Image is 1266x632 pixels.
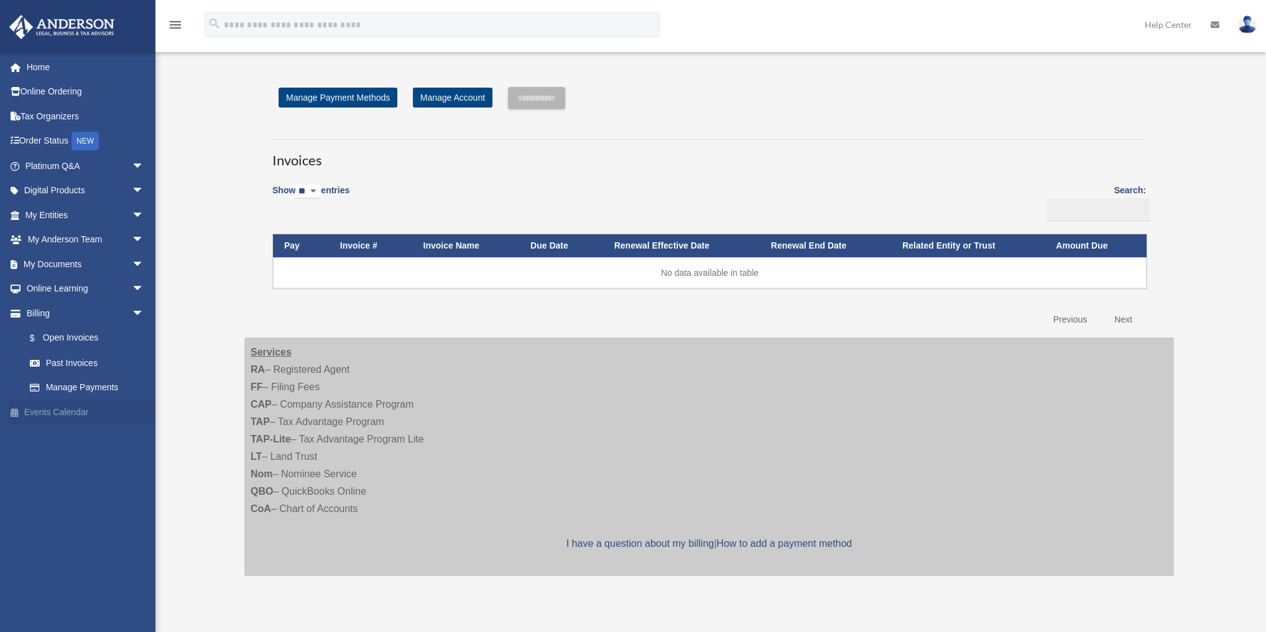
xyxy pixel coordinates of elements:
strong: Services [251,347,292,357]
span: $ [37,331,43,346]
th: Pay: activate to sort column descending [273,234,329,257]
i: search [208,17,221,30]
a: Billingarrow_drop_down [9,301,157,326]
a: Platinum Q&Aarrow_drop_down [9,153,163,178]
div: NEW [72,132,99,150]
a: Online Learningarrow_drop_down [9,277,163,301]
td: No data available in table [273,257,1147,288]
img: Anderson Advisors Platinum Portal [6,15,118,39]
th: Invoice #: activate to sort column ascending [329,234,412,257]
a: My Anderson Teamarrow_drop_down [9,227,163,252]
a: Previous [1044,307,1096,332]
th: Amount Due: activate to sort column ascending [1045,234,1147,257]
a: My Entitiesarrow_drop_down [9,203,163,227]
strong: TAP [251,416,270,427]
a: Tax Organizers [9,104,163,129]
a: My Documentsarrow_drop_down [9,252,163,277]
a: How to add a payment method [716,538,852,549]
span: arrow_drop_down [132,301,157,326]
a: Online Ordering [9,80,163,104]
a: Events Calendar [9,400,163,424]
a: Home [9,55,163,80]
img: User Pic [1238,16,1257,34]
label: Search: [1042,183,1146,221]
select: Showentries [295,185,321,199]
span: arrow_drop_down [132,153,157,179]
a: menu [168,22,183,32]
th: Renewal Effective Date: activate to sort column ascending [603,234,760,257]
strong: CAP [251,399,272,410]
a: Manage Account [413,88,492,108]
th: Due Date: activate to sort column ascending [519,234,603,257]
span: arrow_drop_down [132,252,157,277]
span: arrow_drop_down [132,277,157,302]
i: menu [168,17,183,32]
strong: CoA [251,503,271,514]
strong: QBO [251,486,273,497]
input: Search: [1047,198,1150,222]
th: Invoice Name: activate to sort column ascending [412,234,520,257]
a: Next [1105,307,1142,332]
div: – Registered Agent – Filing Fees – Company Assistance Program – Tax Advantage Program – Tax Advan... [244,337,1174,576]
strong: TAP-Lite [251,434,291,444]
strong: LT [251,451,262,462]
strong: Nom [251,469,273,479]
a: Order StatusNEW [9,129,163,154]
span: arrow_drop_down [132,227,157,253]
span: arrow_drop_down [132,178,157,204]
th: Related Entity or Trust: activate to sort column ascending [891,234,1045,257]
a: $Open Invoices [17,326,150,351]
strong: RA [251,364,265,375]
a: Manage Payment Methods [279,88,397,108]
th: Renewal End Date: activate to sort column ascending [760,234,891,257]
span: arrow_drop_down [132,203,157,228]
a: I have a question about my billing [566,538,714,549]
a: Manage Payments [17,375,157,400]
a: Digital Productsarrow_drop_down [9,178,163,203]
label: Show entries [272,183,349,211]
h3: Invoices [272,139,1146,170]
p: | [251,535,1168,552]
a: Past Invoices [17,350,157,375]
strong: FF [251,382,263,392]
